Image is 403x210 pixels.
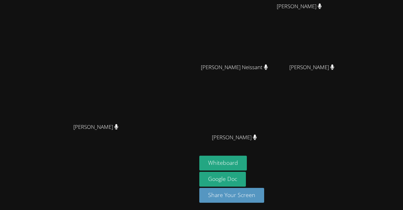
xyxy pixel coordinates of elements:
[199,188,264,203] button: Share Your Screen
[199,156,247,171] button: Whiteboard
[73,123,118,132] span: [PERSON_NAME]
[201,63,268,72] span: [PERSON_NAME] Neissant
[199,172,246,187] a: Google Doc
[289,63,334,72] span: [PERSON_NAME]
[212,133,257,142] span: [PERSON_NAME]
